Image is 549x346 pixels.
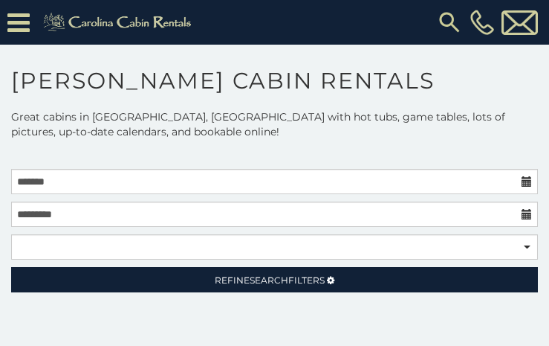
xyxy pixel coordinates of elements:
img: search-regular.svg [436,9,463,36]
span: Refine Filters [215,275,325,286]
span: Search [250,275,288,286]
a: [PHONE_NUMBER] [467,10,498,35]
img: Khaki-logo.png [37,10,201,34]
a: RefineSearchFilters [11,267,538,292]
